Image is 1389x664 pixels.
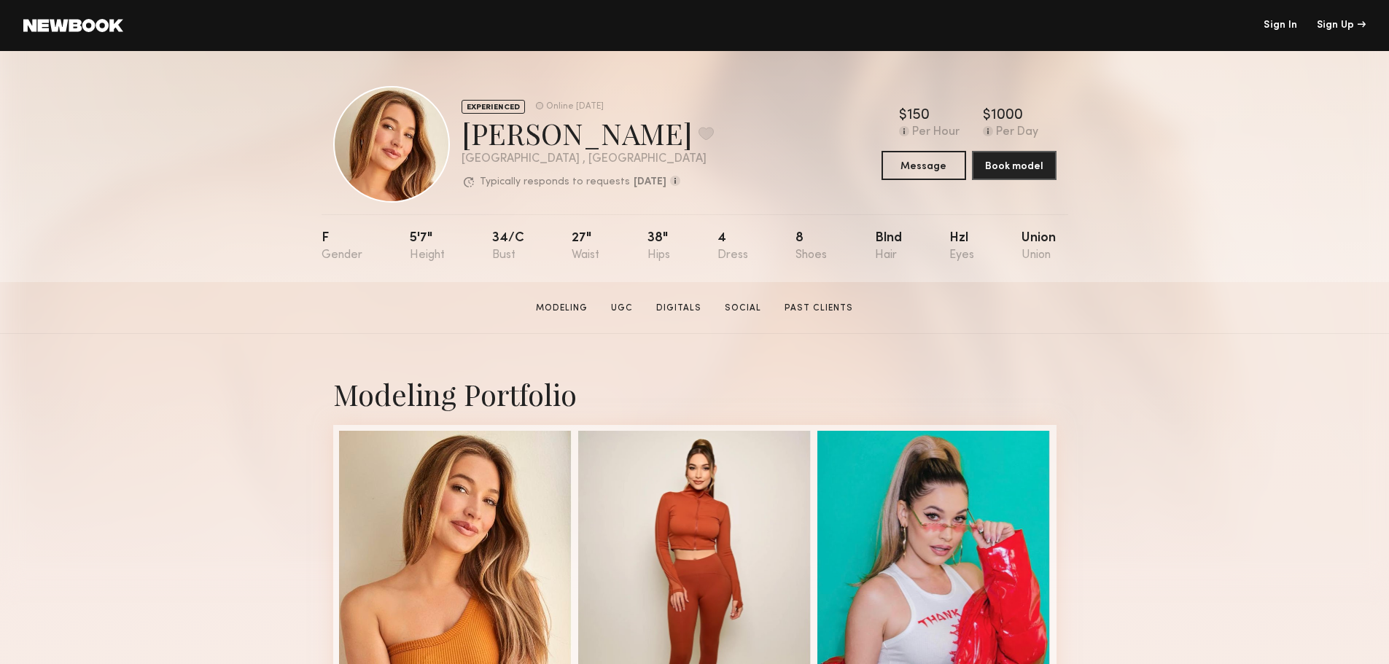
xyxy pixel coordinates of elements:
[882,151,966,180] button: Message
[1022,232,1056,262] div: Union
[546,102,604,112] div: Online [DATE]
[572,232,599,262] div: 27"
[605,302,639,315] a: UGC
[322,232,362,262] div: F
[492,232,524,262] div: 34/c
[719,302,767,315] a: Social
[634,177,666,187] b: [DATE]
[650,302,707,315] a: Digitals
[1317,20,1366,31] div: Sign Up
[410,232,445,262] div: 5'7"
[972,151,1057,180] button: Book model
[462,114,714,152] div: [PERSON_NAME]
[912,126,960,139] div: Per Hour
[333,375,1057,413] div: Modeling Portfolio
[991,109,1023,123] div: 1000
[717,232,748,262] div: 4
[996,126,1038,139] div: Per Day
[530,302,594,315] a: Modeling
[795,232,827,262] div: 8
[647,232,670,262] div: 38"
[462,100,525,114] div: EXPERIENCED
[875,232,902,262] div: Blnd
[949,232,974,262] div: Hzl
[983,109,991,123] div: $
[907,109,930,123] div: 150
[1264,20,1297,31] a: Sign In
[899,109,907,123] div: $
[480,177,630,187] p: Typically responds to requests
[779,302,859,315] a: Past Clients
[462,153,714,165] div: [GEOGRAPHIC_DATA] , [GEOGRAPHIC_DATA]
